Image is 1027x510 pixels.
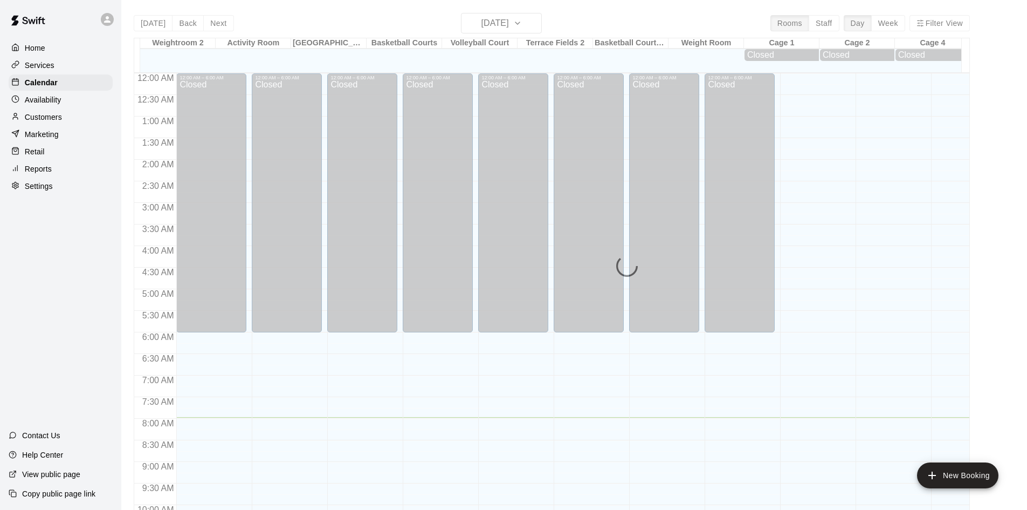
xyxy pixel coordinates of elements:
[554,73,624,332] div: 12:00 AM – 6:00 AM: Closed
[140,289,177,298] span: 5:00 AM
[632,80,696,336] div: Closed
[140,181,177,191] span: 2:30 AM
[22,430,60,441] p: Contact Us
[327,73,397,332] div: 12:00 AM – 6:00 AM: Closed
[481,80,545,336] div: Closed
[25,112,62,123] p: Customers
[668,38,744,49] div: Weight Room
[25,94,61,105] p: Availability
[557,75,621,80] div: 12:00 AM – 6:00 AM
[176,73,246,332] div: 12:00 AM – 6:00 AM: Closed
[140,462,177,471] span: 9:00 AM
[25,164,52,174] p: Reports
[140,354,177,363] span: 6:30 AM
[747,50,816,60] div: Closed
[255,75,319,80] div: 12:00 AM – 6:00 AM
[140,225,177,234] span: 3:30 AM
[9,109,113,125] a: Customers
[481,75,545,80] div: 12:00 AM – 6:00 AM
[898,50,967,60] div: Closed
[917,463,998,488] button: add
[140,440,177,450] span: 8:30 AM
[22,469,80,480] p: View public page
[180,75,243,80] div: 12:00 AM – 6:00 AM
[140,397,177,406] span: 7:30 AM
[25,77,58,88] p: Calendar
[25,60,54,71] p: Services
[140,332,177,342] span: 6:00 AM
[442,38,518,49] div: Volleyball Court
[557,80,621,336] div: Closed
[22,450,63,460] p: Help Center
[518,38,593,49] div: Terrace Fields 2
[330,80,394,336] div: Closed
[25,181,53,192] p: Settings
[25,129,59,140] p: Marketing
[9,178,113,194] a: Settings
[9,57,113,73] a: Services
[708,75,771,80] div: 12:00 AM – 6:00 AM
[216,38,291,49] div: Activity Room
[367,38,442,49] div: Basketball Courts
[140,160,177,169] span: 2:00 AM
[140,117,177,126] span: 1:00 AM
[291,38,367,49] div: [GEOGRAPHIC_DATA]
[823,50,892,60] div: Closed
[705,73,775,332] div: 12:00 AM – 6:00 AM: Closed
[25,43,45,53] p: Home
[406,80,470,336] div: Closed
[330,75,394,80] div: 12:00 AM – 6:00 AM
[140,311,177,320] span: 5:30 AM
[478,73,548,332] div: 12:00 AM – 6:00 AM: Closed
[406,75,470,80] div: 12:00 AM – 6:00 AM
[140,138,177,147] span: 1:30 AM
[135,73,177,83] span: 12:00 AM
[629,73,699,332] div: 12:00 AM – 6:00 AM: Closed
[632,75,696,80] div: 12:00 AM – 6:00 AM
[9,92,113,108] a: Availability
[819,38,895,49] div: Cage 2
[140,376,177,385] span: 7:00 AM
[140,203,177,212] span: 3:00 AM
[25,146,45,157] p: Retail
[9,74,113,91] a: Calendar
[180,80,243,336] div: Closed
[744,38,819,49] div: Cage 1
[593,38,668,49] div: Basketball Courts 2
[140,419,177,428] span: 8:00 AM
[255,80,319,336] div: Closed
[140,38,216,49] div: Weightroom 2
[708,80,771,336] div: Closed
[403,73,473,332] div: 12:00 AM – 6:00 AM: Closed
[140,268,177,277] span: 4:30 AM
[252,73,322,332] div: 12:00 AM – 6:00 AM: Closed
[140,246,177,255] span: 4:00 AM
[22,488,95,499] p: Copy public page link
[9,40,113,56] a: Home
[9,126,113,142] a: Marketing
[135,95,177,104] span: 12:30 AM
[140,484,177,493] span: 9:30 AM
[9,144,113,160] a: Retail
[9,161,113,177] a: Reports
[895,38,970,49] div: Cage 4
